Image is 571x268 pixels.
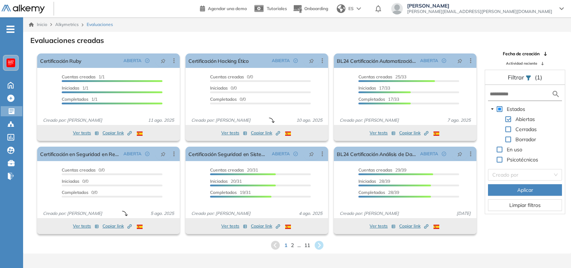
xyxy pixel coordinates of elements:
[407,9,552,14] span: [PERSON_NAME][EMAIL_ADDRESS][PERSON_NAME][DOMAIN_NAME]
[251,130,280,136] span: Copiar link
[210,96,246,102] span: 0/0
[337,210,402,217] span: Creado por: [PERSON_NAME]
[507,156,538,163] span: Psicotécnicos
[40,53,82,68] a: Certificación Ruby
[293,117,325,124] span: 10 ago. 2025
[337,147,417,161] a: BL24 Certificación Análisis de Datos
[454,210,474,217] span: [DATE]
[304,242,310,249] span: 11
[505,105,527,113] span: Estados
[188,147,269,161] a: Certificación Seguridad en Sistemas Operativos
[358,96,385,102] span: Completados
[137,225,143,229] img: ESP
[103,130,132,136] span: Copiar link
[155,55,171,66] button: pushpin
[358,190,399,195] span: 28/39
[509,201,541,209] span: Limpiar filtros
[452,148,468,160] button: pushpin
[407,3,552,9] span: [PERSON_NAME]
[358,167,392,173] span: Cuentas creadas
[200,4,247,12] a: Agendar una demo
[210,178,228,184] span: Iniciadas
[221,222,247,230] button: Ver tests
[208,6,247,11] span: Agendar una demo
[40,117,105,124] span: Creado por: [PERSON_NAME]
[503,51,540,57] span: Fecha de creación
[62,167,105,173] span: 0/0
[210,74,244,79] span: Cuentas creadas
[251,222,280,230] button: Copiar link
[103,222,132,230] button: Copiar link
[251,223,280,229] span: Copiar link
[304,6,328,11] span: Onboarding
[358,74,406,79] span: 25/33
[358,178,376,184] span: Iniciadas
[251,129,280,137] button: Copiar link
[272,57,290,64] span: ABIERTA
[30,36,104,45] h3: Evaluaciones creadas
[358,96,399,102] span: 17/33
[505,145,524,154] span: En uso
[358,178,390,184] span: 28/39
[348,5,354,12] span: ES
[293,59,298,63] span: check-circle
[103,129,132,137] button: Copiar link
[515,136,536,143] span: Borrador
[87,21,113,28] span: Evaluaciones
[433,225,439,229] img: ESP
[210,167,258,173] span: 20/31
[267,6,287,11] span: Tutoriales
[210,167,244,173] span: Cuentas creadas
[309,151,314,157] span: pushpin
[515,116,535,122] span: Abiertas
[55,22,79,27] span: Alkymetrics
[420,151,438,157] span: ABIERTA
[293,152,298,156] span: check-circle
[399,223,428,229] span: Copiar link
[123,57,141,64] span: ABIERTA
[73,129,99,137] button: Ver tests
[358,85,376,91] span: Iniciadas
[457,58,462,64] span: pushpin
[210,74,253,79] span: 0/0
[488,199,562,211] button: Limpiar filtros
[161,58,166,64] span: pushpin
[210,96,237,102] span: Completados
[291,242,294,249] span: 2
[62,96,97,102] span: 1/1
[399,222,428,230] button: Copiar link
[442,59,446,63] span: check-circle
[357,7,361,10] img: arrow
[29,21,47,28] a: Inicio
[457,151,462,157] span: pushpin
[210,85,237,91] span: 0/0
[188,117,253,124] span: Creado por: [PERSON_NAME]
[517,186,533,194] span: Aplicar
[535,73,542,82] span: (1)
[309,58,314,64] span: pushpin
[188,53,249,68] a: Certificación Hacking Ético
[370,129,396,137] button: Ver tests
[62,74,96,79] span: Cuentas creadas
[420,57,438,64] span: ABIERTA
[370,222,396,230] button: Ver tests
[285,131,291,136] img: ESP
[73,222,99,230] button: Ver tests
[337,117,402,124] span: Creado por: [PERSON_NAME]
[103,223,132,229] span: Copiar link
[515,126,537,133] span: Cerradas
[507,146,522,153] span: En uso
[452,55,468,66] button: pushpin
[358,85,390,91] span: 17/33
[506,61,537,66] span: Actividad reciente
[272,151,290,157] span: ABIERTA
[1,5,45,14] img: Logo
[358,190,385,195] span: Completados
[148,210,177,217] span: 5 ago. 2025
[491,107,494,111] span: caret-down
[304,55,319,66] button: pushpin
[155,148,171,160] button: pushpin
[210,190,237,195] span: Completados
[296,210,325,217] span: 4 ago. 2025
[210,85,228,91] span: Iniciadas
